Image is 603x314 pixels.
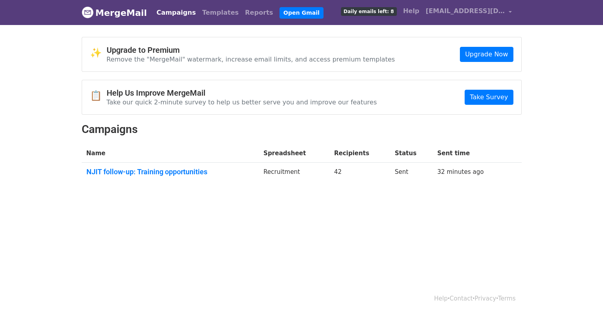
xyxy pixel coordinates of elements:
a: 32 minutes ago [437,168,484,175]
img: MergeMail logo [82,6,94,18]
span: [EMAIL_ADDRESS][DOMAIN_NAME] [426,6,505,16]
a: Contact [450,295,473,302]
a: Templates [199,5,242,21]
td: Sent [390,163,433,184]
th: Sent time [433,144,509,163]
th: Name [82,144,259,163]
h4: Help Us Improve MergeMail [107,88,377,98]
span: Daily emails left: 8 [341,7,397,16]
p: Take our quick 2-minute survey to help us better serve you and improve our features [107,98,377,106]
a: Upgrade Now [460,47,513,62]
iframe: Chat Widget [563,276,603,314]
td: 42 [329,163,390,184]
h4: Upgrade to Premium [107,45,395,55]
a: Reports [242,5,276,21]
td: Recruitment [259,163,329,184]
p: Remove the "MergeMail" watermark, increase email limits, and access premium templates [107,55,395,64]
a: Open Gmail [279,7,324,19]
a: Campaigns [153,5,199,21]
a: Help [400,3,423,19]
a: Help [434,295,448,302]
span: 📋 [90,90,107,102]
span: ✨ [90,47,107,59]
a: Daily emails left: 8 [338,3,400,19]
th: Spreadsheet [259,144,329,163]
a: Terms [498,295,515,302]
a: NJIT follow-up: Training opportunities [86,168,254,176]
th: Recipients [329,144,390,163]
a: Take Survey [465,90,513,105]
h2: Campaigns [82,123,522,136]
a: MergeMail [82,4,147,21]
a: Privacy [475,295,496,302]
th: Status [390,144,433,163]
a: [EMAIL_ADDRESS][DOMAIN_NAME] [423,3,515,22]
